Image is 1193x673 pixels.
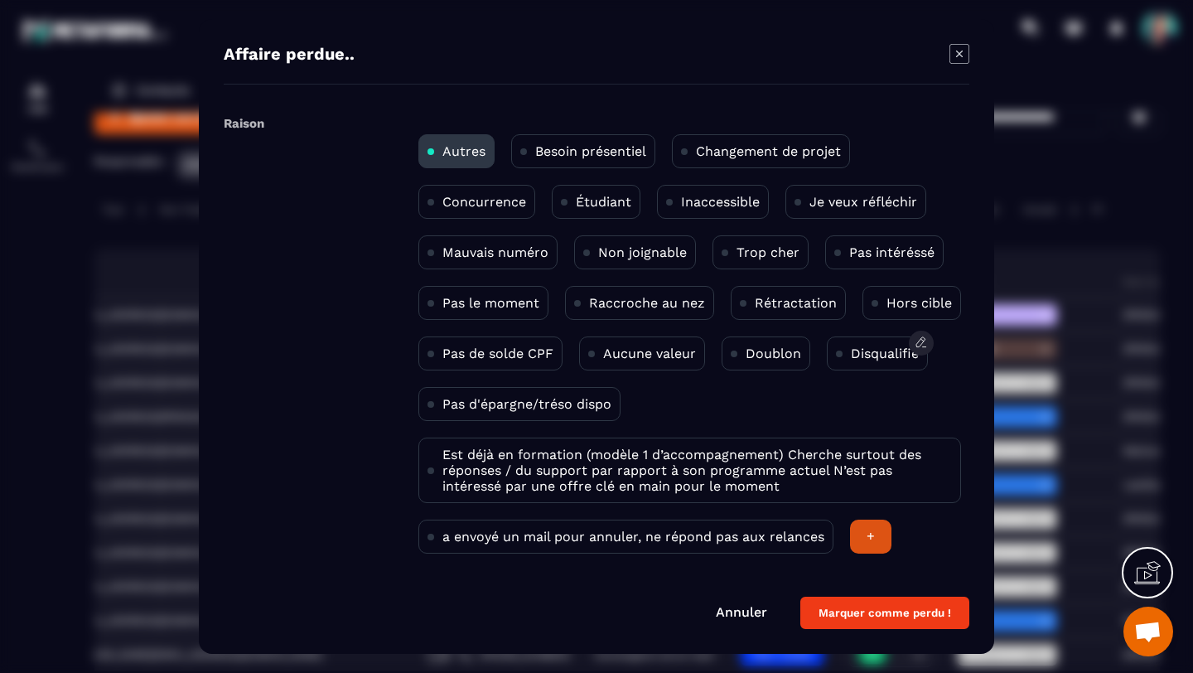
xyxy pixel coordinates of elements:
[589,295,705,311] p: Raccroche au nez
[442,194,526,210] p: Concurrence
[224,116,264,131] label: Raison
[737,245,799,260] p: Trop cher
[598,245,687,260] p: Non joignable
[696,143,841,159] p: Changement de projet
[442,396,611,412] p: Pas d'épargne/tréso dispo
[809,194,917,210] p: Je veux réfléchir
[442,447,952,494] p: Est déjà en formation (modèle 1 d’accompagnement) Cherche surtout des réponses / du support par r...
[800,597,969,629] button: Marquer comme perdu !
[886,295,952,311] p: Hors cible
[851,346,919,361] p: Disqualifié
[442,245,548,260] p: Mauvais numéro
[746,346,801,361] p: Doublon
[681,194,760,210] p: Inaccessible
[442,346,553,361] p: Pas de solde CPF
[603,346,696,361] p: Aucune valeur
[576,194,631,210] p: Étudiant
[716,604,767,620] a: Annuler
[1123,607,1173,656] div: Ouvrir le chat
[850,520,891,554] div: +
[442,143,485,159] p: Autres
[849,245,935,260] p: Pas intéréssé
[442,529,824,545] p: a envoyé un mail pour annuler, ne répond pas aux relances
[755,295,837,311] p: Rétractation
[442,295,539,311] p: Pas le moment
[224,44,355,67] h4: Affaire perdue..
[535,143,646,159] p: Besoin présentiel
